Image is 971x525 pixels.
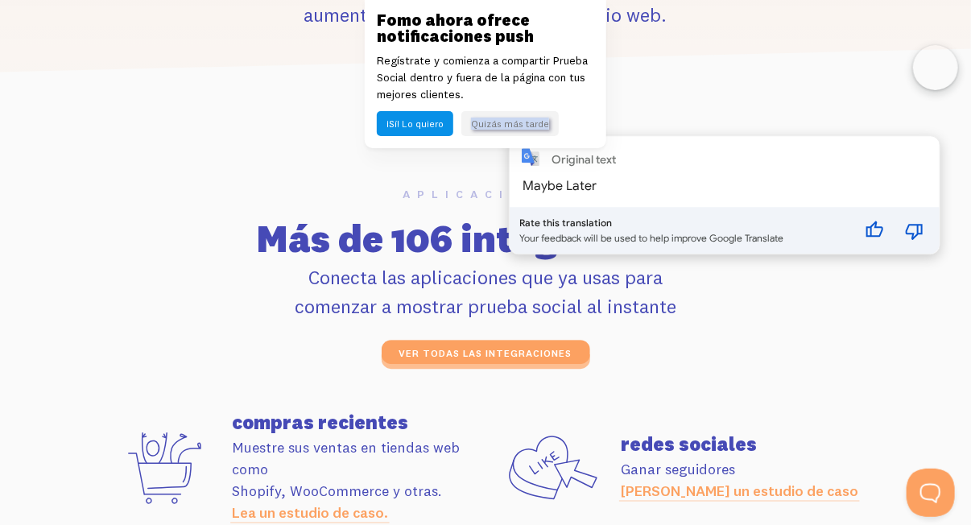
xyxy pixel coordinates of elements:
font: Regístrate y comienza a compartir Prueba Social dentro y fuera de la página con tus mejores clien... [377,53,588,101]
font: redes sociales [621,432,757,456]
font: Aplicaciones [403,187,568,201]
div: Rate this translation [519,217,850,229]
font: Quizás más tarde [471,118,549,130]
font: Shopify, WooCommerce y otras. [232,482,442,500]
button: Quizás más tarde [461,111,559,136]
font: Fomo ahora ofrece notificaciones push [377,10,534,46]
button: ¡Sí! Lo quiero [377,111,453,136]
font: ¡Sí! Lo quiero [386,118,444,130]
font: comenzar a mostrar prueba social al instante [295,294,676,318]
a: Lea un estudio de caso. [232,503,388,522]
font: Ganar seguidores [621,460,735,478]
div: Original text [552,152,616,167]
div: Maybe Later [523,178,597,194]
font: Muestre sus ventas en tiendas web como [232,438,460,478]
font: ver todas las integraciones [399,347,572,359]
font: compras recientes [232,410,408,434]
font: Conecta las aplicaciones que ya usas para [308,265,663,289]
button: Good translation [855,212,894,250]
font: aumentar las conversiones de su sitio web. [304,2,667,27]
div: Your feedback will be used to help improve Google Translate [519,229,850,244]
button: Poor translation [895,212,934,250]
a: [PERSON_NAME] un estudio de caso [621,482,858,500]
iframe: Ayuda Scout Beacon - Abierto [907,469,955,517]
iframe: Navegación con Google Translate [913,45,958,90]
a: ver todas las integraciones [382,340,590,364]
font: Más de 106 integraciones [256,214,715,262]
